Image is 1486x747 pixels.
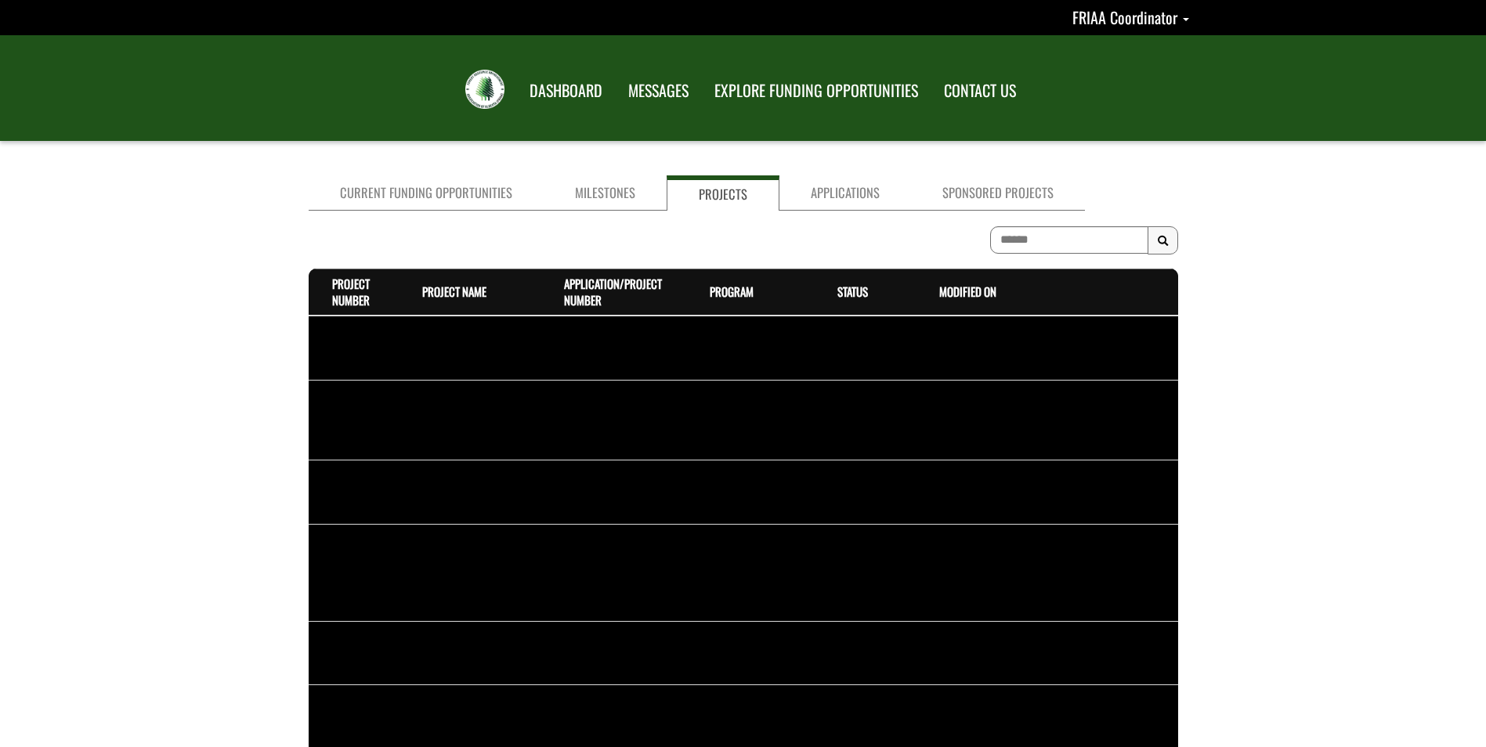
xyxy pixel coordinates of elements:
[518,71,614,110] a: DASHBOARD
[332,275,370,309] a: Project Number
[932,71,1028,110] a: CONTACT US
[1072,5,1189,29] a: FRIAA Coordinator
[667,175,779,211] a: Projects
[422,283,486,300] a: Project Name
[837,283,868,300] a: Status
[939,283,996,300] a: Modified On
[710,283,754,300] a: Program
[911,175,1085,211] a: Sponsored Projects
[1072,5,1177,29] span: FRIAA Coordinator
[1148,226,1178,254] button: Search Results
[779,175,911,211] a: Applications
[515,67,1028,110] nav: Main Navigation
[616,71,700,110] a: MESSAGES
[465,70,504,109] img: FRIAA Submissions Portal
[544,175,667,211] a: Milestones
[309,175,544,211] a: Current Funding Opportunities
[1022,269,1177,316] th: Actions
[703,71,930,110] a: EXPLORE FUNDING OPPORTUNITIES
[564,275,662,309] a: Application/Project Number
